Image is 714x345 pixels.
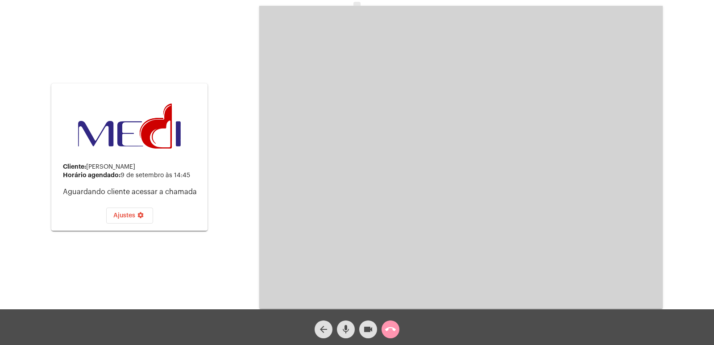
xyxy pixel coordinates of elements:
[135,212,146,222] mat-icon: settings
[63,163,86,170] strong: Cliente:
[106,208,153,224] button: Ajustes
[63,188,200,196] p: Aguardando cliente acessar a chamada
[340,324,351,335] mat-icon: mic
[63,172,120,178] strong: Horário agendado:
[113,212,146,219] span: Ajustes
[78,104,181,149] img: d3a1b5fa-500b-b90f-5a1c-719c20e9830b.png
[385,324,396,335] mat-icon: call_end
[363,324,374,335] mat-icon: videocam
[63,172,200,179] div: 9 de setembro às 14:45
[63,163,200,170] div: [PERSON_NAME]
[318,324,329,335] mat-icon: arrow_back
